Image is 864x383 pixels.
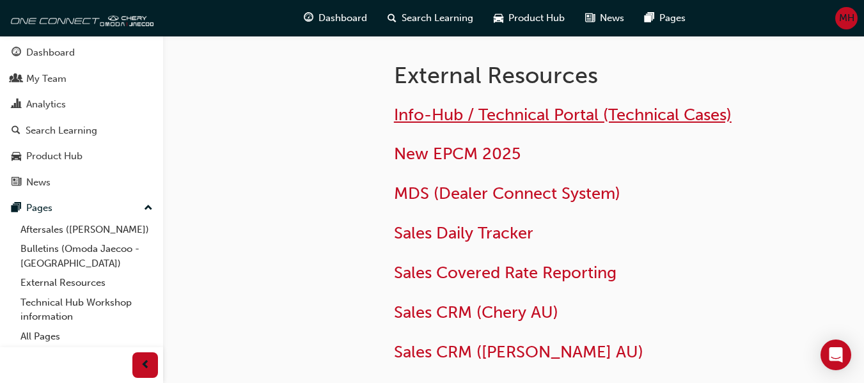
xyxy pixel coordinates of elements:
[294,5,377,31] a: guage-iconDashboard
[821,340,851,370] div: Open Intercom Messenger
[394,302,558,322] a: Sales CRM (Chery AU)
[394,184,620,203] a: MDS (Dealer Connect System)
[12,203,21,214] span: pages-icon
[645,10,654,26] span: pages-icon
[26,201,52,215] div: Pages
[5,93,158,116] a: Analytics
[15,293,158,327] a: Technical Hub Workshop information
[659,11,686,26] span: Pages
[26,97,66,112] div: Analytics
[394,61,767,90] h1: External Resources
[15,327,158,347] a: All Pages
[5,67,158,91] a: My Team
[26,175,51,190] div: News
[12,74,21,85] span: people-icon
[15,273,158,293] a: External Resources
[585,10,595,26] span: news-icon
[5,145,158,168] a: Product Hub
[5,196,158,220] button: Pages
[5,38,158,196] button: DashboardMy TeamAnalyticsSearch LearningProduct HubNews
[15,239,158,273] a: Bulletins (Omoda Jaecoo - [GEOGRAPHIC_DATA])
[5,119,158,143] a: Search Learning
[508,11,565,26] span: Product Hub
[394,223,533,243] a: Sales Daily Tracker
[141,357,150,373] span: prev-icon
[12,99,21,111] span: chart-icon
[12,47,21,59] span: guage-icon
[6,5,153,31] img: oneconnect
[26,45,75,60] div: Dashboard
[26,149,82,164] div: Product Hub
[5,41,158,65] a: Dashboard
[835,7,858,29] button: MH
[377,5,483,31] a: search-iconSearch Learning
[12,125,20,137] span: search-icon
[12,151,21,162] span: car-icon
[575,5,634,31] a: news-iconNews
[494,10,503,26] span: car-icon
[402,11,473,26] span: Search Learning
[634,5,696,31] a: pages-iconPages
[304,10,313,26] span: guage-icon
[600,11,624,26] span: News
[394,144,521,164] a: New EPCM 2025
[26,123,97,138] div: Search Learning
[318,11,367,26] span: Dashboard
[839,11,854,26] span: MH
[12,177,21,189] span: news-icon
[15,220,158,240] a: Aftersales ([PERSON_NAME])
[394,342,643,362] a: Sales CRM ([PERSON_NAME] AU)
[144,200,153,217] span: up-icon
[26,72,67,86] div: My Team
[394,263,617,283] a: Sales Covered Rate Reporting
[483,5,575,31] a: car-iconProduct Hub
[5,171,158,194] a: News
[388,10,397,26] span: search-icon
[394,105,732,125] a: Info-Hub / Technical Portal (Technical Cases)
